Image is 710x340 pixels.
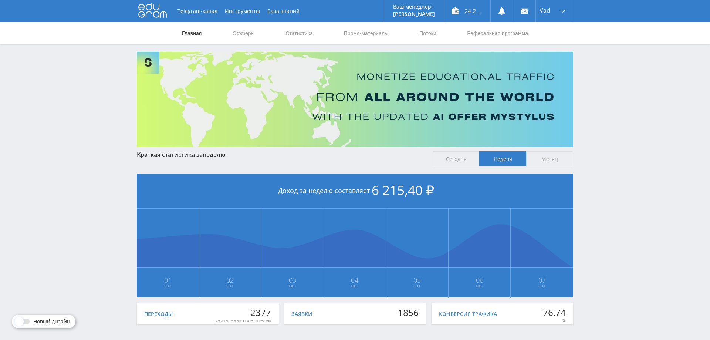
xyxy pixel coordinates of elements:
[393,11,435,17] p: [PERSON_NAME]
[137,174,573,209] div: Доход за неделю составляет
[466,22,529,44] a: Реферальная программа
[324,283,386,289] span: Окт
[398,307,419,318] div: 1856
[479,151,526,166] span: Неделя
[372,181,434,199] span: 6 215,40 ₽
[291,311,312,317] div: Заявки
[232,22,256,44] a: Офферы
[181,22,202,44] a: Главная
[262,277,323,283] span: 03
[203,151,226,159] span: неделю
[540,7,550,13] span: Vad
[215,317,271,323] div: уникальных посетителей
[200,283,261,289] span: Окт
[144,311,173,317] div: Переходы
[137,52,573,147] img: Banner
[137,277,199,283] span: 01
[433,151,480,166] span: Сегодня
[543,317,566,323] div: %
[511,283,573,289] span: Окт
[33,319,70,324] span: Новый дизайн
[137,283,199,289] span: Окт
[543,307,566,318] div: 76.74
[386,283,448,289] span: Окт
[386,277,448,283] span: 05
[285,22,314,44] a: Статистика
[526,151,573,166] span: Месяц
[200,277,261,283] span: 02
[393,4,435,10] p: Ваш менеджер:
[419,22,437,44] a: Потоки
[137,151,425,158] div: Краткая статистика за
[343,22,389,44] a: Промо-материалы
[439,311,497,317] div: Конверсия трафика
[449,283,510,289] span: Окт
[324,277,386,283] span: 04
[215,307,271,318] div: 2377
[511,277,573,283] span: 07
[449,277,510,283] span: 06
[262,283,323,289] span: Окт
